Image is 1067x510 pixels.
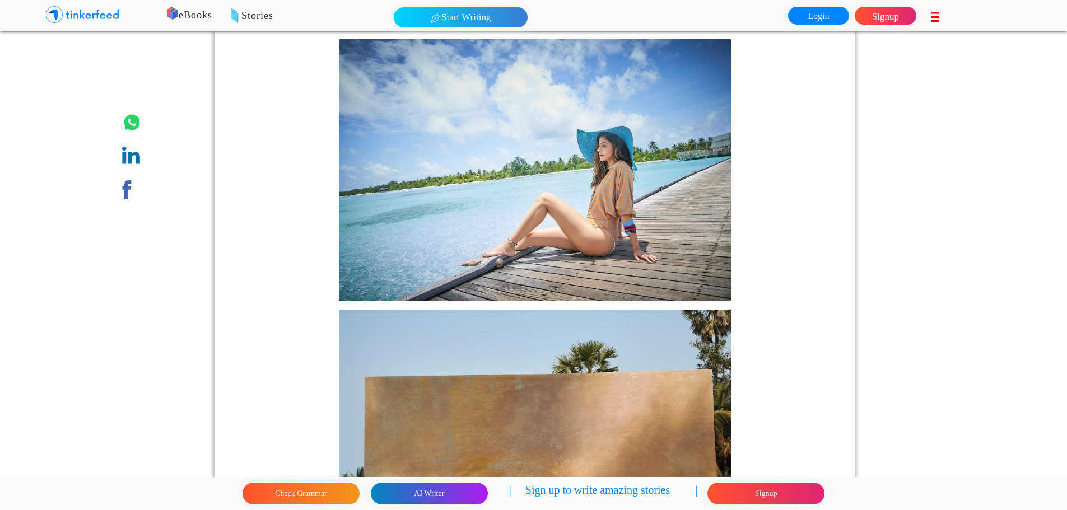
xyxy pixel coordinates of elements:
button: Start Writing [394,7,528,27]
button: AI Writer [371,483,488,504]
a: Signup [855,7,916,25]
img: whatsapp.png [122,113,142,132]
button: Check Grammar [243,483,360,504]
p: Stories [195,8,665,24]
p: | Sign up to write amazing stories | [509,481,697,506]
p: eBooks [151,8,621,24]
a: Login [788,7,850,25]
button: Signup [707,483,824,504]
